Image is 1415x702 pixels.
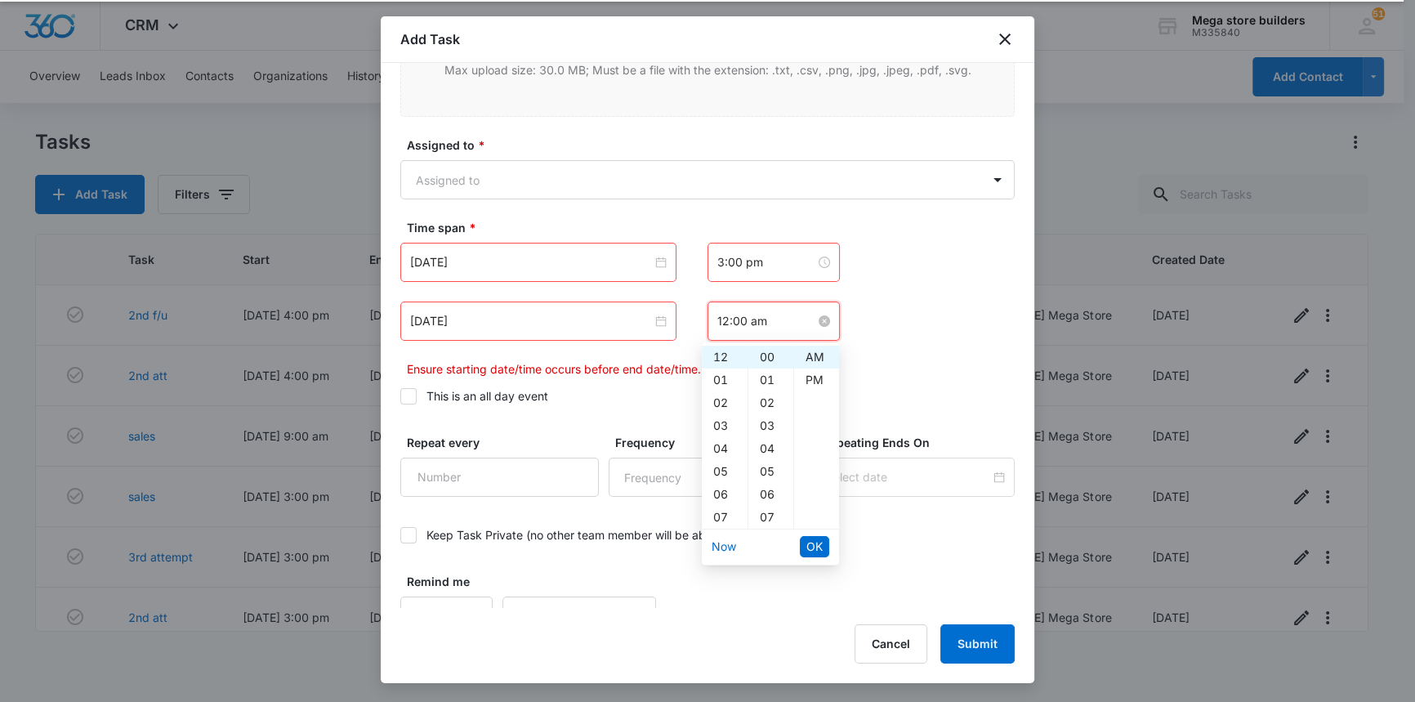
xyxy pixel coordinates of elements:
[702,369,748,391] div: 01
[615,434,814,451] label: Frequency
[748,506,793,529] div: 07
[407,136,1021,154] label: Assigned to
[748,369,793,391] div: 01
[995,29,1015,49] button: close
[806,538,823,556] span: OK
[855,624,927,664] button: Cancel
[426,387,548,405] div: This is an all day event
[748,483,793,506] div: 06
[748,414,793,437] div: 03
[717,253,815,271] input: 3:00 pm
[702,506,748,529] div: 07
[407,573,499,590] label: Remind me
[702,460,748,483] div: 05
[702,437,748,460] div: 04
[702,391,748,414] div: 02
[823,434,1021,451] label: Repeating Ends On
[800,536,829,557] button: OK
[712,539,736,553] a: Now
[748,346,793,369] div: 00
[748,391,793,414] div: 02
[407,434,605,451] label: Repeat every
[400,29,460,49] h1: Add Task
[826,468,990,486] input: Select date
[702,414,748,437] div: 03
[819,315,830,327] span: close-circle
[717,312,815,330] input: 12:00 am
[940,624,1015,664] button: Submit
[748,437,793,460] div: 04
[748,460,793,483] div: 05
[400,597,493,636] input: Number
[794,369,839,391] div: PM
[410,312,652,330] input: Oct 15, 2025
[400,458,599,497] input: Number
[702,346,748,369] div: 12
[794,346,839,369] div: AM
[702,483,748,506] div: 06
[407,360,1015,378] p: Ensure starting date/time occurs before end date/time.
[407,219,1021,236] label: Time span
[410,253,652,271] input: Oct 15, 2025
[426,526,803,543] div: Keep Task Private (no other team member will be able to see this task)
